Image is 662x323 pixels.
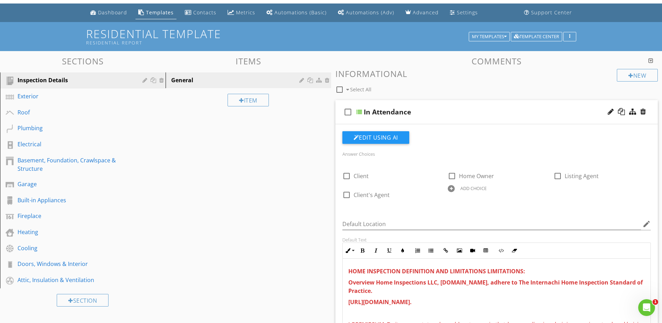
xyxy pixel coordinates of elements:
button: Italic (Ctrl+I) [369,244,383,257]
div: Default Text [342,237,651,243]
div: Roof [18,108,132,117]
div: Contacts [193,9,216,16]
div: Heating [18,228,132,236]
a: Advanced [403,6,441,19]
button: Clear Formatting [508,244,521,257]
div: Inspection Details [18,76,132,84]
button: Code View [494,244,508,257]
div: Built-in Appliances [18,196,132,204]
div: Metrics [236,9,255,16]
div: Doors, Windows & Interior [18,260,132,268]
button: Colors [396,244,409,257]
a: Automations (Basic) [264,6,329,19]
button: My Templates [469,32,510,42]
div: ADD CHOICE [460,185,487,191]
div: New [617,69,658,82]
span: Listing Agent [565,172,599,180]
button: Edit Using AI [342,131,409,144]
label: Answer Choices [342,151,375,157]
button: Insert Video [466,244,479,257]
div: Automations (Adv) [346,9,394,16]
div: Cooling [18,244,132,252]
div: Templates [146,9,174,16]
a: Metrics [225,6,258,19]
button: Insert Table [479,244,493,257]
div: General [171,76,301,84]
div: Fireplace [18,212,132,220]
div: In Attendance [364,108,411,116]
input: Default Location [342,218,641,230]
div: Basement, Foundation, Crawlspace & Structure [18,156,132,173]
button: Bold (Ctrl+B) [356,244,369,257]
h3: Comments [335,56,658,66]
strong: HOME INSPECTION DEFINITION AND LIMITATIONS LIMITATIONS: [348,267,525,275]
button: Insert Image (Ctrl+P) [453,244,466,257]
button: Ordered List [411,244,424,257]
div: Section [57,294,109,307]
i: edit [642,220,651,228]
div: Attic, Insulation & Ventilation [18,276,132,284]
div: Residential Report [86,40,471,45]
div: Item [228,94,269,106]
a: Template Center [511,33,562,39]
iframe: Intercom live chat [638,299,655,316]
span: Client [354,172,369,180]
h3: Items [166,56,331,66]
div: Support Center [531,9,572,16]
button: Template Center [511,32,562,42]
h3: Informational [335,69,658,78]
i: check_box_outline_blank [342,104,354,120]
button: Inline Style [343,244,356,257]
span: Home Owner [459,172,494,180]
a: Contacts [182,6,219,19]
div: Plumbing [18,124,132,132]
div: Exterior [18,92,132,100]
div: Settings [457,9,478,16]
div: Template Center [514,34,559,39]
div: Advanced [413,9,439,16]
a: Settings [447,6,481,19]
span: Client's Agent [354,191,390,199]
div: Dashboard [98,9,127,16]
span: Overview Home Inspections LLC, [DOMAIN_NAME], adhere to The Internachi Home Inspection Standard o... [348,279,643,295]
div: Garage [18,180,132,188]
div: My Templates [472,34,507,39]
a: Templates [135,6,176,19]
div: Automations (Basic) [274,9,327,16]
button: Underline (Ctrl+U) [383,244,396,257]
a: Automations (Advanced) [335,6,397,19]
a: Dashboard [88,6,130,19]
button: Unordered List [424,244,438,257]
span: 1 [653,299,658,305]
div: Electrical [18,140,132,148]
a: Support Center [521,6,575,19]
button: Insert Link (Ctrl+K) [439,244,453,257]
h1: Residential Template [86,28,576,45]
strong: [URL][DOMAIN_NAME]. [348,298,412,306]
span: Select All [350,86,371,93]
